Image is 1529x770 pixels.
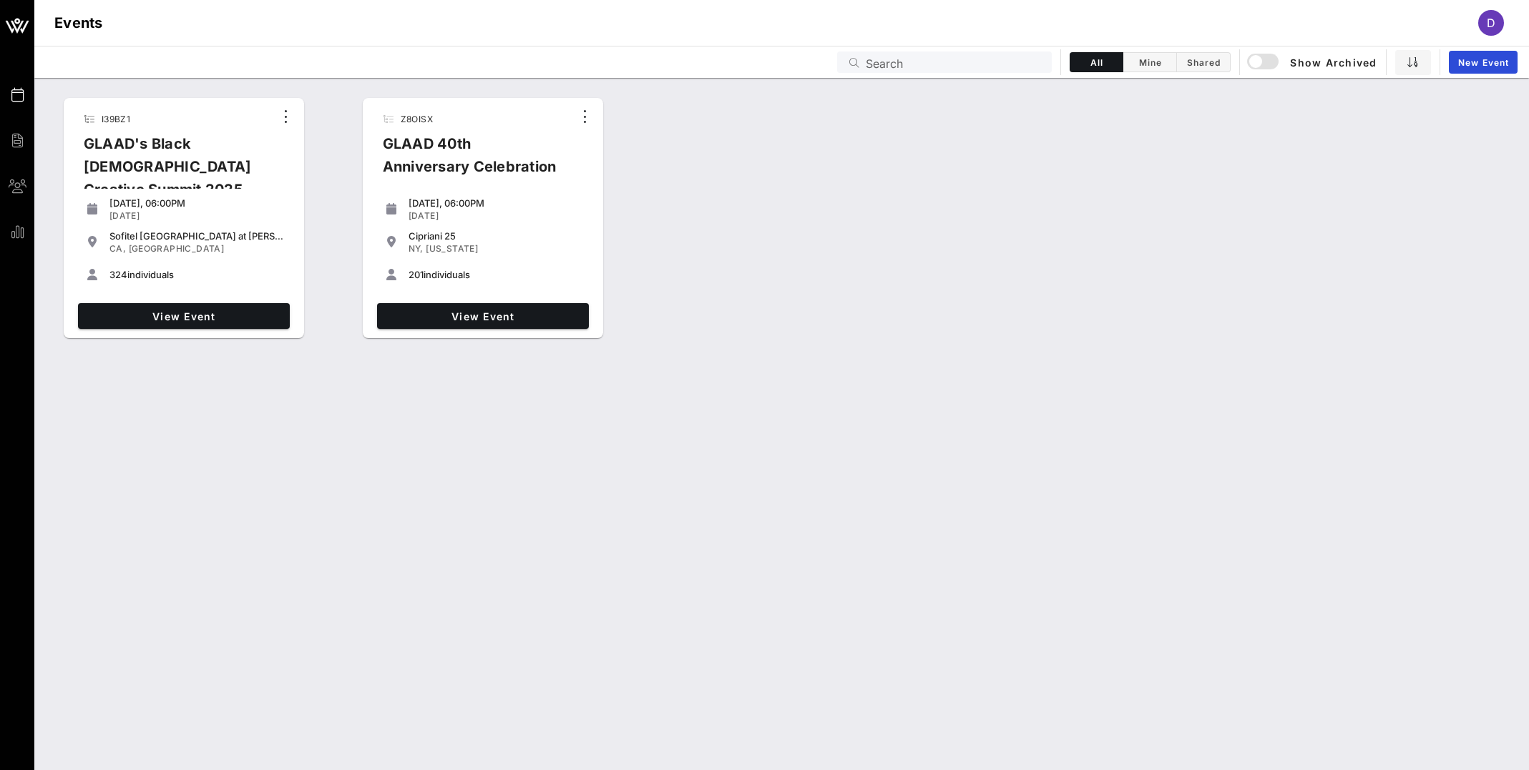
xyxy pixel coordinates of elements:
[409,197,583,209] div: [DATE], 06:00PM
[1123,52,1177,72] button: Mine
[409,210,583,222] div: [DATE]
[1478,10,1504,36] div: D
[409,269,583,280] div: individuals
[383,310,583,322] span: View Event
[109,230,284,242] div: Sofitel [GEOGRAPHIC_DATA] at [PERSON_NAME][GEOGRAPHIC_DATA]
[1070,52,1123,72] button: All
[1079,57,1114,68] span: All
[1249,49,1377,75] button: Show Archived
[1487,16,1495,30] span: D
[109,243,126,254] span: CA,
[377,303,589,329] a: View Event
[409,269,424,280] span: 201
[1249,54,1377,71] span: Show Archived
[409,230,583,242] div: Cipriani 25
[72,132,274,212] div: GLAAD's Black [DEMOGRAPHIC_DATA] Creative Summit 2025
[109,210,284,222] div: [DATE]
[109,197,284,209] div: [DATE], 06:00PM
[109,269,127,280] span: 324
[371,132,573,189] div: GLAAD 40th Anniversary Celebration
[109,269,284,280] div: individuals
[1457,57,1509,68] span: New Event
[401,114,433,124] span: Z8OISX
[1177,52,1231,72] button: Shared
[102,114,130,124] span: I39BZ1
[426,243,478,254] span: [US_STATE]
[78,303,290,329] a: View Event
[54,11,103,34] h1: Events
[1449,51,1518,74] a: New Event
[129,243,225,254] span: [GEOGRAPHIC_DATA]
[409,243,424,254] span: NY,
[1186,57,1221,68] span: Shared
[84,310,284,322] span: View Event
[1132,57,1168,68] span: Mine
